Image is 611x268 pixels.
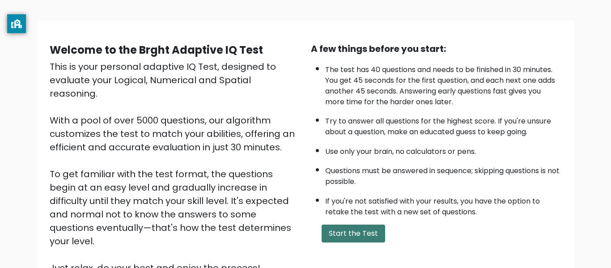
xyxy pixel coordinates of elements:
li: Questions must be answered in sequence; skipping questions is not possible. [325,161,561,187]
b: Welcome to the Brght Adaptive IQ Test [50,43,263,57]
div: A few things before you start: [311,42,561,55]
li: The test has 40 questions and needs to be finished in 30 minutes. You get 45 seconds for the firs... [325,60,561,107]
li: If you're not satisfied with your results, you have the option to retake the test with a new set ... [325,191,561,217]
li: Use only your brain, no calculators or pens. [325,142,561,157]
button: privacy banner [7,14,26,33]
button: Start the Test [322,225,385,242]
li: Try to answer all questions for the highest score. If you're unsure about a question, make an edu... [325,111,561,137]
